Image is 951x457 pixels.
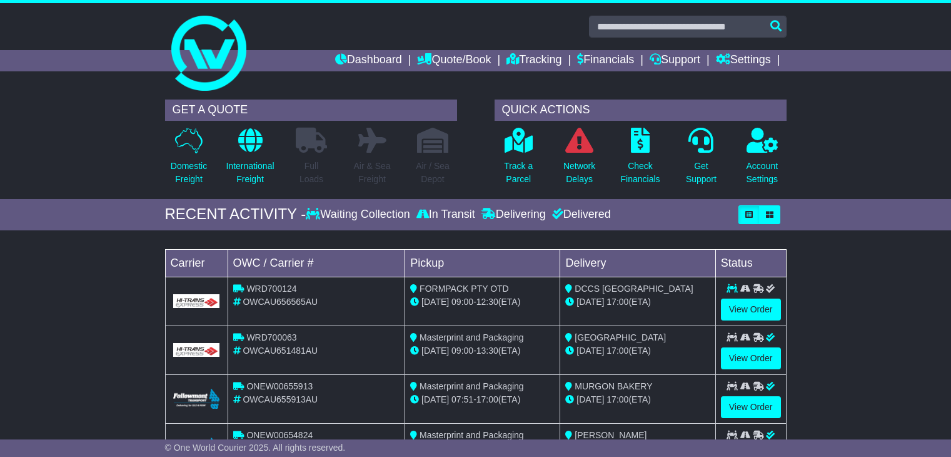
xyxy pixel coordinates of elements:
[421,346,449,356] span: [DATE]
[405,249,560,277] td: Pickup
[420,332,524,342] span: Masterprint and Packaging
[565,393,710,406] div: (ETA)
[504,160,533,186] p: Track a Parcel
[721,396,781,418] a: View Order
[410,295,555,309] div: - (ETA)
[575,284,693,294] span: DCCS [GEOGRAPHIC_DATA]
[476,297,498,307] span: 12:30
[495,100,787,121] div: QUICK ACTIONS
[246,332,296,342] span: WRD700063
[243,346,318,356] span: OWCAU651481AU
[420,430,524,440] span: Masterprint and Packaging
[420,381,524,391] span: Masterprint and Packaging
[621,160,660,186] p: Check Financials
[228,249,405,277] td: OWC / Carrier #
[476,394,498,404] span: 17:00
[296,160,327,186] p: Full Loads
[420,284,509,294] span: FORMPACK PTY OTD
[417,50,491,71] a: Quote/Book
[606,297,628,307] span: 17:00
[421,297,449,307] span: [DATE]
[451,394,473,404] span: 07:51
[650,50,700,71] a: Support
[575,332,666,342] span: [GEOGRAPHIC_DATA]
[746,127,779,193] a: AccountSettings
[173,389,220,409] img: Followmont_Transport.png
[575,430,647,440] span: [PERSON_NAME]
[576,346,604,356] span: [DATE]
[171,160,207,186] p: Domestic Freight
[413,208,478,222] div: In Transit
[560,249,715,277] td: Delivery
[225,127,274,193] a: InternationalFreight
[721,347,781,369] a: View Order
[721,299,781,321] a: View Order
[715,249,786,277] td: Status
[170,127,208,193] a: DomesticFreight
[686,160,717,186] p: Get Support
[685,127,717,193] a: GetSupport
[353,160,390,186] p: Air & Sea Freight
[576,394,604,404] span: [DATE]
[606,394,628,404] span: 17:00
[165,100,457,121] div: GET A QUOTE
[565,344,710,357] div: (ETA)
[563,127,596,193] a: NetworkDelays
[246,381,313,391] span: ONEW00655913
[410,393,555,406] div: - (ETA)
[173,294,220,308] img: GetCarrierServiceLogo
[421,394,449,404] span: [DATE]
[416,160,450,186] p: Air / Sea Depot
[565,295,710,309] div: (ETA)
[246,284,296,294] span: WRD700124
[173,343,220,357] img: GetCarrierServiceLogo
[620,127,661,193] a: CheckFinancials
[576,297,604,307] span: [DATE]
[478,208,549,222] div: Delivering
[563,160,595,186] p: Network Delays
[226,160,274,186] p: International Freight
[549,208,611,222] div: Delivered
[246,430,313,440] span: ONEW00654824
[716,50,771,71] a: Settings
[451,297,473,307] span: 09:00
[165,443,346,453] span: © One World Courier 2025. All rights reserved.
[243,297,318,307] span: OWCAU656565AU
[165,249,228,277] td: Carrier
[335,50,402,71] a: Dashboard
[747,160,778,186] p: Account Settings
[577,50,634,71] a: Financials
[606,346,628,356] span: 17:00
[575,381,652,391] span: MURGON BAKERY
[503,127,533,193] a: Track aParcel
[410,344,555,357] div: - (ETA)
[476,346,498,356] span: 13:30
[506,50,561,71] a: Tracking
[451,346,473,356] span: 09:00
[306,208,413,222] div: Waiting Collection
[243,394,318,404] span: OWCAU655913AU
[165,205,306,223] div: RECENT ACTIVITY -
